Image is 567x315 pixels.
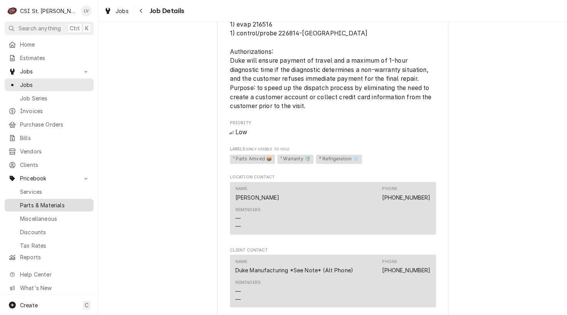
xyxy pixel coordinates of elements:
[7,5,18,16] div: CSI St. Louis's Avatar
[235,214,241,222] div: —
[235,186,280,201] div: Name
[230,146,436,152] span: Labels
[5,185,94,198] a: Services
[81,5,92,16] div: LV
[20,228,90,236] span: Discounts
[5,78,94,91] a: Jobs
[235,207,261,213] div: Reminders
[230,182,436,238] div: Location Contact List
[382,259,430,274] div: Phone
[20,242,90,250] span: Tax Rates
[230,120,436,126] span: Priority
[20,94,90,102] span: Job Series
[235,295,241,303] div: —
[20,7,77,15] div: CSI St. [PERSON_NAME]
[5,92,94,105] a: Job Series
[245,147,289,151] span: (Only Visible to You)
[5,132,94,144] a: Bills
[235,222,241,230] div: —
[20,134,90,142] span: Bills
[20,201,90,209] span: Parts & Materials
[277,155,314,164] span: ¹ Warranty 🛡️
[230,174,436,180] span: Location Contact
[230,247,436,253] span: Client Contact
[230,128,436,137] div: Low
[20,107,90,115] span: Invoices
[230,247,436,311] div: Client Contact
[230,146,436,165] div: [object Object]
[230,128,436,137] span: Priority
[5,65,94,78] a: Go to Jobs
[5,172,94,185] a: Go to Pricebook
[316,155,362,164] span: ² Refrigeration ❄️
[235,259,248,265] div: Name
[20,40,90,48] span: Home
[230,255,436,311] div: Client Contact List
[230,255,436,307] div: Contact
[20,174,78,182] span: Pricebook
[382,267,430,273] a: [PHONE_NUMBER]
[148,6,185,16] span: Job Details
[230,120,436,137] div: Priority
[18,24,61,32] span: Search anything
[85,301,89,309] span: C
[5,239,94,252] a: Tax Rates
[235,207,261,230] div: Reminders
[235,186,248,192] div: Name
[235,266,354,274] div: Duke Manufacturing *See Note* (Alt Phone)
[85,24,89,32] span: K
[230,182,436,235] div: Contact
[5,158,94,171] a: Clients
[5,226,94,238] a: Discounts
[5,199,94,212] a: Parts & Materials
[20,161,90,169] span: Clients
[20,215,90,223] span: Miscellaneous
[235,287,241,295] div: —
[235,280,261,303] div: Reminders
[235,280,261,286] div: Reminders
[5,268,94,281] a: Go to Help Center
[20,284,89,292] span: What's New
[5,212,94,225] a: Miscellaneous
[20,302,38,308] span: Create
[135,5,148,17] button: Navigate back
[5,22,94,35] button: Search anythingCtrlK
[382,186,397,192] div: Phone
[20,81,90,89] span: Jobs
[20,270,89,278] span: Help Center
[20,253,90,261] span: Reports
[20,188,90,196] span: Services
[101,5,132,17] a: Jobs
[70,24,80,32] span: Ctrl
[230,155,275,164] span: ¹ Parts Arrived 📦
[5,105,94,117] a: Invoices
[7,5,18,16] div: C
[235,259,354,274] div: Name
[20,67,78,75] span: Jobs
[5,282,94,294] a: Go to What's New
[5,251,94,263] a: Reports
[5,38,94,51] a: Home
[20,54,90,62] span: Estimates
[81,5,92,16] div: Lisa Vestal's Avatar
[20,147,90,155] span: Vendors
[230,153,436,165] span: [object Object]
[20,120,90,128] span: Purchase Orders
[382,259,397,265] div: Phone
[230,174,436,238] div: Location Contact
[116,7,129,15] span: Jobs
[235,193,280,202] div: [PERSON_NAME]
[382,194,430,201] a: [PHONE_NUMBER]
[5,145,94,158] a: Vendors
[382,186,430,201] div: Phone
[5,118,94,131] a: Purchase Orders
[5,52,94,64] a: Estimates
